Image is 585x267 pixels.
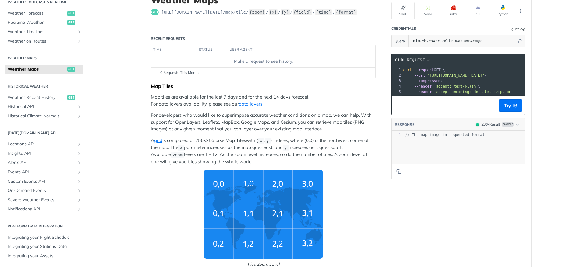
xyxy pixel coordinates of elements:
[151,94,376,107] p: Map tiles are available for the last 7 days and for the next 14 days forecast. For data layers av...
[8,141,75,147] span: Locations API
[466,2,490,19] button: PHP
[395,122,415,128] button: RESPONSE
[516,6,525,16] button: More Languages
[5,102,83,111] a: Historical APIShow subpages for Historical API
[434,90,513,94] span: 'accept-encoding: deflate, gzip, br'
[481,122,500,127] div: 200 - Result
[151,137,376,165] p: A is composed of 256x256 pixel with ( , ) indices, where (0,0) is the northwest corner of the map...
[227,45,363,55] th: user agent
[434,84,478,88] span: 'accept: text/plain'
[5,233,83,242] a: Integrating your Flight Schedule
[5,55,83,61] h2: Weather Maps
[5,251,83,261] a: Integrating your Assets
[392,84,402,89] div: 4
[281,9,289,15] label: {y}
[5,149,83,158] a: Insights APIShow subpages for Insights API
[491,2,515,19] button: Python
[266,139,269,143] span: y
[8,19,66,26] span: Realtime Weather
[5,130,83,136] h2: [DATE][DOMAIN_NAME] API
[77,188,82,193] button: Show subpages for On-Demand Events
[5,65,83,74] a: Weather Mapsget
[151,45,197,55] th: time
[395,38,405,44] span: Query
[67,67,75,72] span: get
[392,73,402,78] div: 2
[5,196,83,205] a: Severe Weather EventsShow subpages for Severe Weather Events
[249,9,266,15] label: {zoom}
[8,188,75,194] span: On-Demand Events
[284,146,287,150] span: y
[403,84,480,88] span: \
[8,206,75,212] span: Notifications API
[392,132,401,137] div: 1
[414,84,432,88] span: --header
[476,123,479,126] span: 200
[77,151,82,156] button: Show subpages for Insights API
[180,146,182,150] span: x
[77,179,82,184] button: Show subpages for Custom Events API
[5,186,83,195] a: On-Demand EventsShow subpages for On-Demand Events
[395,101,403,110] button: Copy to clipboard
[416,2,440,19] button: Node
[5,224,83,229] h2: Platform DATA integration
[77,207,82,212] button: Show subpages for Notifications API
[511,27,525,32] div: QueryInformation
[392,78,402,84] div: 3
[392,67,402,73] div: 1
[414,90,432,94] span: --header
[151,9,159,15] span: get
[225,137,246,143] strong: Map Tiles
[293,9,312,15] label: {field}
[77,104,82,109] button: Show subpages for Historical API
[414,68,434,72] span: --request
[8,179,75,185] span: Custom Events API
[410,35,517,47] input: apikey
[5,140,83,149] a: Locations APIShow subpages for Locations API
[392,89,402,95] div: 5
[403,68,412,72] span: curl
[5,205,83,214] a: Notifications APIShow subpages for Notifications API
[393,57,433,63] button: cURL Request
[8,29,75,35] span: Weather Timelines
[151,83,376,89] div: Map Tiles
[239,101,262,107] a: data layers
[260,139,262,143] span: x
[8,160,75,166] span: Alerts API
[151,36,185,41] div: Recent Requests
[77,114,82,119] button: Show subpages for Historical Climate Normals
[5,37,83,46] a: Weather on RoutesShow subpages for Weather on Routes
[5,18,83,27] a: Realtime Weatherget
[77,198,82,203] button: Show subpages for Severe Weather Events
[499,99,522,112] button: Try It!
[5,158,83,167] a: Alerts APIShow subpages for Alerts API
[473,121,522,127] button: 200200-ResultExample
[8,253,82,259] span: Integrating your Assets
[517,38,523,44] button: Hide
[5,9,83,18] a: Weather Forecastget
[5,84,83,89] h2: Historical Weather
[5,93,83,102] a: Weather Recent Historyget
[8,234,82,241] span: Integrating your Flight Schedule
[518,8,523,14] svg: More ellipsis
[5,168,83,177] a: Events APIShow subpages for Events API
[522,28,525,31] i: Information
[8,151,75,157] span: Insights API
[67,20,75,25] span: get
[335,9,357,15] label: {format}
[77,142,82,147] button: Show subpages for Locations API
[161,9,357,15] span: https://api.tomorrow.io/v4/map/tile/{zoom}/{x}/{y}/{field}/{time}.{format}
[77,160,82,165] button: Show subpages for Alerts API
[172,153,182,157] span: zoom
[8,244,82,250] span: Integrating your Stations Data
[392,35,409,47] button: Query
[5,177,83,186] a: Custom Events APIShow subpages for Custom Events API
[8,38,75,44] span: Weather on Routes
[8,10,66,16] span: Weather Forecast
[77,170,82,175] button: Show subpages for Events API
[395,167,403,176] button: Copy to clipboard
[67,11,75,16] span: get
[8,104,75,110] span: Historical API
[269,9,278,15] label: {x}
[414,73,425,78] span: --url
